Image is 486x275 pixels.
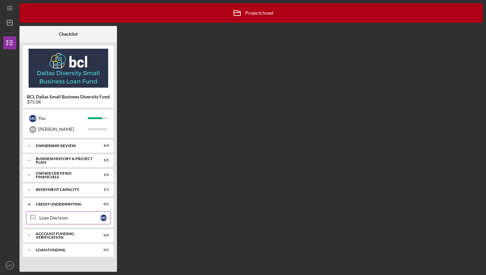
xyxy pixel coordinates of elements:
a: Loan DecisionMO [26,211,110,224]
div: [PERSON_NAME] [38,124,88,135]
div: 5 / 5 [97,173,109,177]
button: MO [3,259,16,272]
div: Ownership Review [36,144,93,148]
div: Credit Underwriting [36,202,93,206]
div: Business History & Project Plan [36,157,93,164]
div: R R [29,126,36,133]
div: Repayment Capacity [36,188,93,192]
div: You [38,113,88,124]
div: 9 / 9 [97,144,109,148]
div: M O [29,115,36,122]
div: M O [100,215,107,221]
img: Product logo [23,49,114,88]
div: 1 / 1 [97,188,109,192]
b: Checklist [59,31,78,37]
text: MO [7,264,12,267]
div: 5 / 5 [97,158,109,162]
div: 0 / 1 [97,202,109,206]
div: $75.0K [27,99,110,105]
div: Account Funding Verification [36,232,93,239]
div: Loan Decision [39,215,100,220]
div: Project closed [229,5,273,21]
b: BCL Dallas Small Business Diversity Fund [27,94,110,99]
div: Loan Funding [36,248,93,252]
div: 0 / 5 [97,233,109,237]
div: Owner Certified Financials [36,171,93,179]
div: 0 / 1 [97,248,109,252]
